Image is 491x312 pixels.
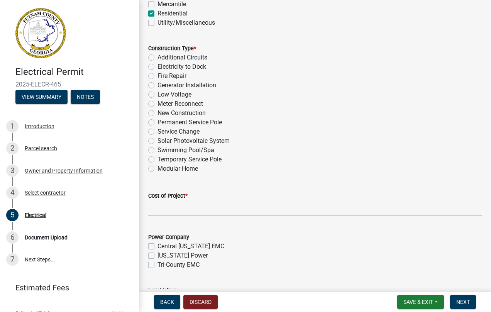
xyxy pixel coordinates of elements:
[157,146,214,155] label: Swimming Pool/Spa
[15,90,68,104] button: View Summary
[15,8,66,58] img: Putnam County, Georgia
[154,295,180,309] button: Back
[25,235,68,240] div: Document Upload
[6,142,19,154] div: 2
[157,242,224,251] label: Central [US_STATE] EMC
[157,18,215,27] label: Utility/Miscellaneous
[15,94,68,100] wm-modal-confirm: Summary
[148,46,196,51] label: Construction Type
[6,280,127,295] a: Estimated Fees
[148,235,189,240] label: Power Company
[157,164,198,173] label: Modular Home
[6,253,19,266] div: 7
[25,190,66,195] div: Select contractor
[157,155,222,164] label: Temporary Service Pole
[157,99,203,109] label: Meter Reconnect
[25,212,46,218] div: Electrical
[148,193,188,199] label: Cost of Project
[157,90,191,99] label: Low Voltage
[157,136,230,146] label: Solar Photovoltaic System
[157,127,200,136] label: Service Change
[403,299,433,305] span: Save & Exit
[157,53,207,62] label: Additional Circuits
[6,231,19,244] div: 6
[6,209,19,221] div: 5
[71,90,100,104] button: Notes
[157,251,208,260] label: [US_STATE] Power
[157,9,188,18] label: Residential
[6,120,19,132] div: 1
[6,164,19,177] div: 3
[157,118,222,127] label: Permanent Service Pole
[15,81,124,88] span: 2025-ELECR-465
[157,109,206,118] label: New Construction
[6,187,19,199] div: 4
[157,81,216,90] label: Generator Installation
[157,71,186,81] label: Fire Repair
[157,260,200,270] label: Tri-County EMC
[397,295,444,309] button: Save & Exit
[25,168,103,173] div: Owner and Property Information
[71,94,100,100] wm-modal-confirm: Notes
[160,299,174,305] span: Back
[25,146,57,151] div: Parcel search
[450,295,476,309] button: Next
[456,299,470,305] span: Next
[148,288,179,293] label: Low Voltage
[157,62,206,71] label: Electricity to Dock
[15,66,133,78] h4: Electrical Permit
[183,295,218,309] button: Discard
[25,124,54,129] div: Introduction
